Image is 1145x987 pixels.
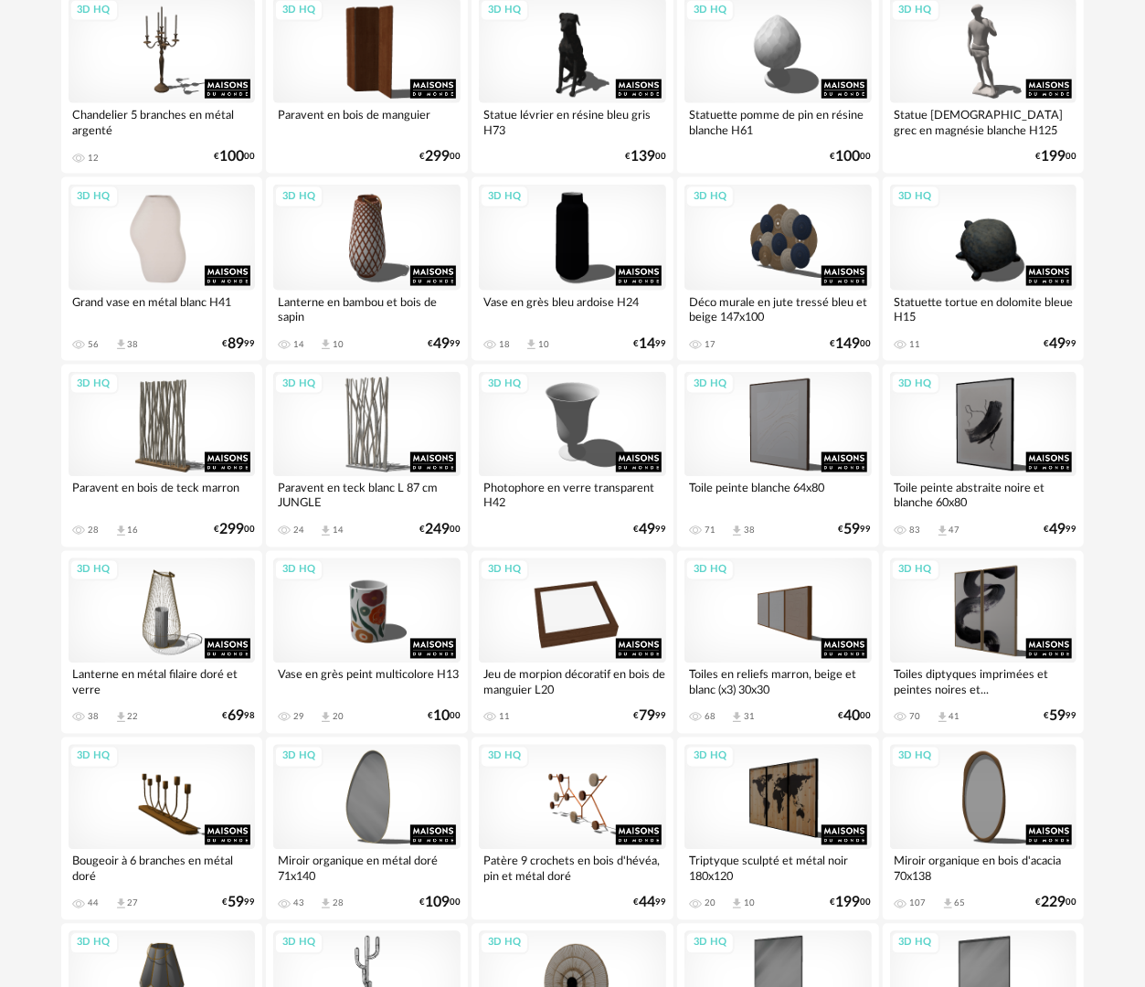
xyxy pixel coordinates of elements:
[61,551,263,734] a: 3D HQ Lanterne en métal filaire doré et verre 38 Download icon 22 €6998
[936,525,949,538] span: Download icon
[222,711,255,723] div: € 98
[472,177,673,360] a: 3D HQ Vase en grès bleu ardoise H24 18 Download icon 10 €1499
[949,712,960,723] div: 41
[890,850,1077,886] div: Miroir organique en bois d'acacia 70x138
[433,338,450,350] span: 49
[69,291,256,327] div: Grand vase en métal blanc H41
[525,338,538,352] span: Download icon
[685,746,735,769] div: 3D HQ
[677,738,879,920] a: 3D HQ Triptyque sculpté et métal noir 180x120 20 Download icon 10 €19900
[891,932,940,955] div: 3D HQ
[883,738,1085,920] a: 3D HQ Miroir organique en bois d'acacia 70x138 107 Download icon 65 €22900
[128,339,139,350] div: 38
[273,477,461,514] div: Paravent en teck blanc L 87 cm JUNGLE
[684,663,872,700] div: Toiles en reliefs marron, beige et blanc (x3) 30x30
[228,711,244,723] span: 69
[472,738,673,920] a: 3D HQ Patère 9 crochets en bois d'hévéa, pin et métal doré €4499
[844,525,861,536] span: 59
[1035,897,1076,909] div: € 00
[730,711,744,725] span: Download icon
[480,186,529,208] div: 3D HQ
[114,897,128,911] span: Download icon
[499,339,510,350] div: 18
[479,850,666,886] div: Patère 9 crochets en bois d'hévéa, pin et métal doré
[274,559,323,582] div: 3D HQ
[949,525,960,536] div: 47
[128,898,139,909] div: 27
[1041,151,1065,163] span: 199
[677,177,879,360] a: 3D HQ Déco murale en jute tressé bleu et beige 147x100 17 €14900
[480,373,529,396] div: 3D HQ
[419,525,461,536] div: € 00
[639,711,655,723] span: 79
[633,338,666,350] div: € 99
[941,897,955,911] span: Download icon
[684,103,872,140] div: Statuette pomme de pin en résine blanche H61
[319,711,333,725] span: Download icon
[744,525,755,536] div: 38
[69,103,256,140] div: Chandelier 5 branches en métal argenté
[266,365,468,547] a: 3D HQ Paravent en teck blanc L 87 cm JUNGLE 24 Download icon 14 €24900
[333,898,344,909] div: 28
[273,850,461,886] div: Miroir organique en métal doré 71x140
[684,477,872,514] div: Toile peinte blanche 64x80
[274,186,323,208] div: 3D HQ
[831,897,872,909] div: € 00
[114,338,128,352] span: Download icon
[69,663,256,700] div: Lanterne en métal filaire doré et verre
[891,373,940,396] div: 3D HQ
[836,897,861,909] span: 199
[69,373,119,396] div: 3D HQ
[891,559,940,582] div: 3D HQ
[705,525,716,536] div: 71
[836,151,861,163] span: 100
[425,525,450,536] span: 249
[685,186,735,208] div: 3D HQ
[1041,897,1065,909] span: 229
[479,291,666,327] div: Vase en grès bleu ardoise H24
[266,551,468,734] a: 3D HQ Vase en grès peint multicolore H13 29 Download icon 20 €1000
[633,711,666,723] div: € 99
[228,897,244,909] span: 59
[1049,525,1065,536] span: 49
[128,525,139,536] div: 16
[61,738,263,920] a: 3D HQ Bougeoir à 6 branches en métal doré 44 Download icon 27 €5999
[839,711,872,723] div: € 00
[730,897,744,911] span: Download icon
[625,151,666,163] div: € 00
[114,525,128,538] span: Download icon
[955,898,966,909] div: 65
[472,551,673,734] a: 3D HQ Jeu de morpion décoratif en bois de manguier L20 11 €7999
[677,365,879,547] a: 3D HQ Toile peinte blanche 64x80 71 Download icon 38 €5999
[69,186,119,208] div: 3D HQ
[890,291,1077,327] div: Statuette tortue en dolomite bleue H15
[472,365,673,547] a: 3D HQ Photophore en verre transparent H42 €4999
[836,338,861,350] span: 149
[214,525,255,536] div: € 00
[274,746,323,769] div: 3D HQ
[214,151,255,163] div: € 00
[499,712,510,723] div: 11
[293,339,304,350] div: 14
[219,151,244,163] span: 100
[480,559,529,582] div: 3D HQ
[744,712,755,723] div: 31
[89,525,100,536] div: 28
[890,663,1077,700] div: Toiles diptyques imprimées et peintes noires et...
[419,151,461,163] div: € 00
[685,559,735,582] div: 3D HQ
[1044,338,1076,350] div: € 99
[890,477,1077,514] div: Toile peinte abstraite noire et blanche 60x80
[69,850,256,886] div: Bougeoir à 6 branches en métal doré
[333,339,344,350] div: 10
[685,373,735,396] div: 3D HQ
[1049,711,1065,723] span: 59
[89,153,100,164] div: 12
[274,373,323,396] div: 3D HQ
[61,365,263,547] a: 3D HQ Paravent en bois de teck marron 28 Download icon 16 €29900
[633,897,666,909] div: € 99
[428,338,461,350] div: € 99
[744,898,755,909] div: 10
[419,897,461,909] div: € 00
[639,525,655,536] span: 49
